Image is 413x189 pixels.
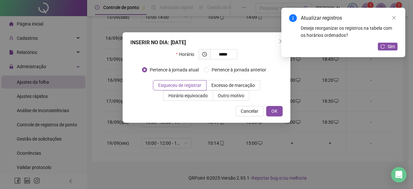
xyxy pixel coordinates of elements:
[378,43,398,50] button: Sim
[158,83,201,88] span: Esqueceu de registrar
[392,16,396,20] span: close
[390,14,398,21] a: Close
[218,93,244,98] span: Outro motivo
[380,44,385,49] span: reload
[276,36,287,47] button: Close
[236,106,264,116] button: Cancelar
[266,106,283,116] button: OK
[301,14,398,22] div: Atualizar registros
[211,83,255,88] span: Excesso de marcação
[176,49,198,59] label: Horário
[209,66,269,73] span: Pertence à jornada anterior
[147,66,201,73] span: Pertence à jornada atual
[241,108,258,115] span: Cancelar
[130,39,283,47] div: INSERIR NO DIA : [DATE]
[289,14,297,22] span: info-circle
[168,93,208,98] span: Horário equivocado
[271,108,277,115] span: OK
[388,43,395,50] span: Sim
[391,167,407,183] div: Open Intercom Messenger
[202,52,207,57] span: clock-circle
[301,25,398,39] div: Deseja reorganizar os registros na tabela com os horários ordenados?
[279,39,284,44] span: close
